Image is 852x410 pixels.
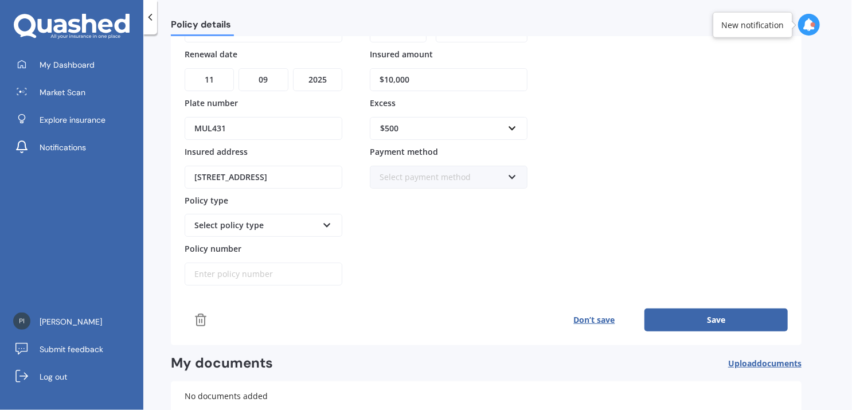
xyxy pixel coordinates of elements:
[171,354,273,372] h2: My documents
[194,219,318,232] div: Select policy type
[40,87,85,98] span: Market Scan
[185,243,241,254] span: Policy number
[380,171,503,183] div: Select payment method
[9,365,143,388] a: Log out
[370,97,396,108] span: Excess
[185,146,248,157] span: Insured address
[644,309,788,331] button: Save
[185,97,238,108] span: Plate number
[185,194,228,205] span: Policy type
[40,371,67,382] span: Log out
[728,354,802,372] button: Uploaddocuments
[40,59,95,71] span: My Dashboard
[370,146,438,157] span: Payment method
[9,53,143,76] a: My Dashboard
[40,114,105,126] span: Explore insurance
[9,136,143,159] a: Notifications
[9,338,143,361] a: Submit feedback
[721,19,784,30] div: New notification
[185,166,342,189] input: Enter address
[40,142,86,153] span: Notifications
[185,117,342,140] input: Enter plate number
[171,19,234,34] span: Policy details
[370,49,433,60] span: Insured amount
[40,343,103,355] span: Submit feedback
[13,313,30,330] img: 0ef094392272897ac2ba1422632efd94
[380,122,503,135] div: $500
[9,108,143,131] a: Explore insurance
[40,316,102,327] span: [PERSON_NAME]
[544,309,644,331] button: Don’t save
[185,49,237,60] span: Renewal date
[370,68,527,91] input: Enter amount
[185,263,342,286] input: Enter policy number
[9,310,143,333] a: [PERSON_NAME]
[757,358,802,369] span: documents
[728,359,802,368] span: Upload
[9,81,143,104] a: Market Scan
